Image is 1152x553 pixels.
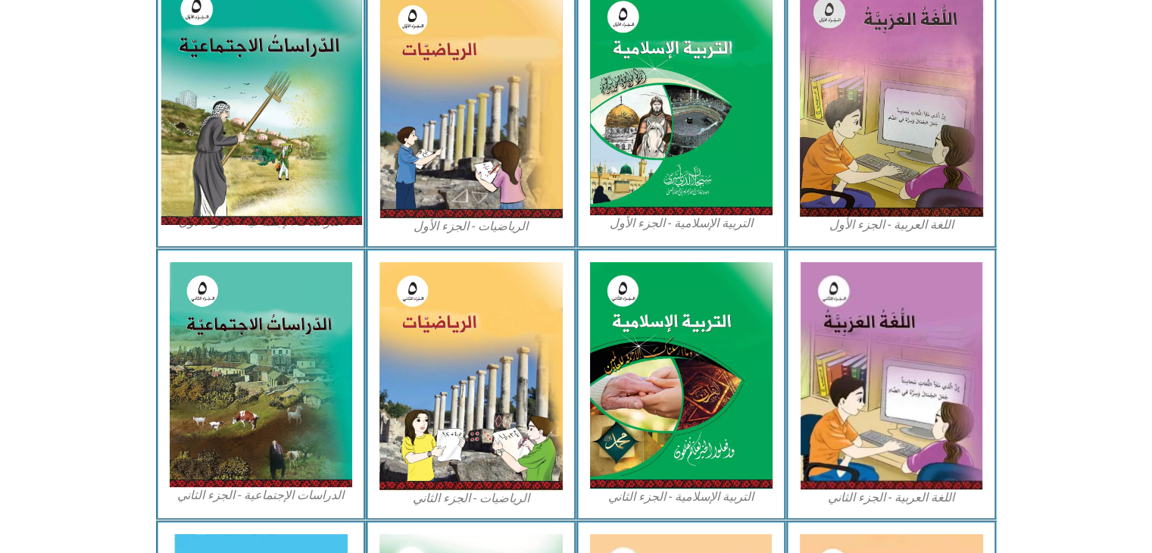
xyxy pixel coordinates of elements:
figcaption: التربية الإسلامية - الجزء الأول [590,215,773,232]
figcaption: الرياضيات - الجزء الأول​ [379,218,563,235]
figcaption: الرياضيات - الجزء الثاني [379,490,563,507]
figcaption: اللغة العربية - الجزء الأول​ [800,217,983,233]
figcaption: اللغة العربية - الجزء الثاني [800,489,983,506]
figcaption: التربية الإسلامية - الجزء الثاني [590,489,773,505]
figcaption: الدراسات الإجتماعية - الجزء الثاني [170,487,353,504]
